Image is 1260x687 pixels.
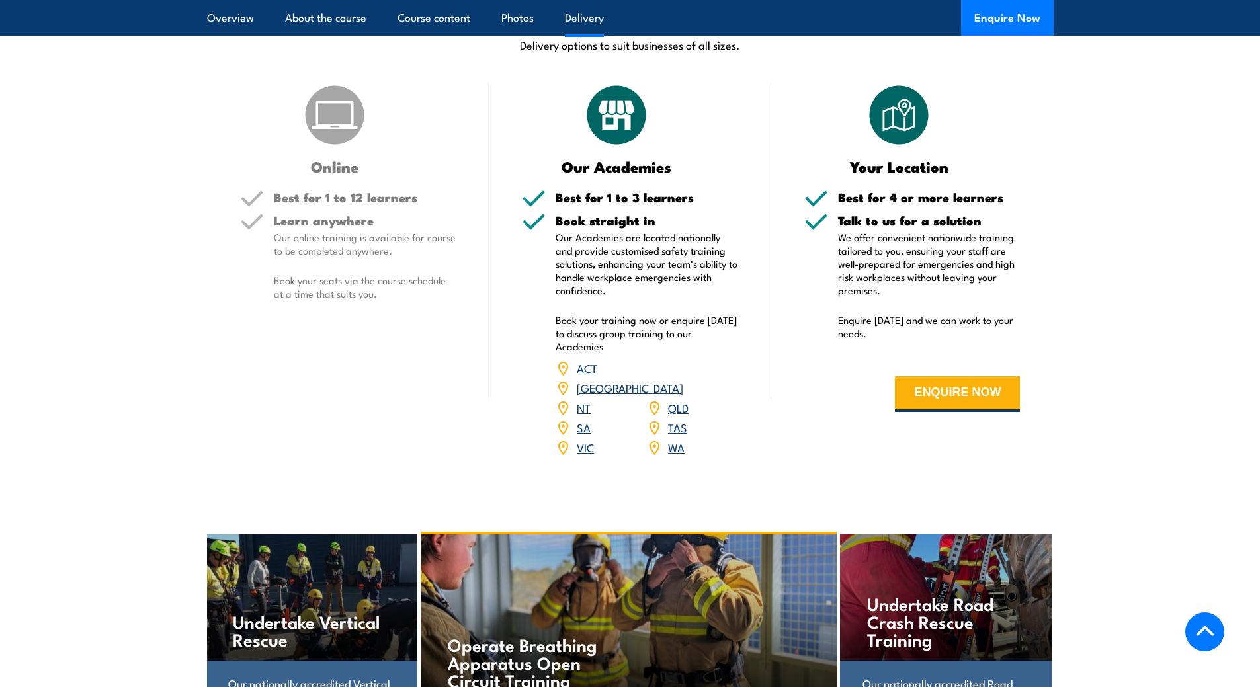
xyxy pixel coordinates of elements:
[838,313,1021,340] p: Enquire [DATE] and we can work to your needs.
[895,376,1020,412] button: ENQUIRE NOW
[577,419,591,435] a: SA
[838,214,1021,227] h5: Talk to us for a solution
[838,191,1021,204] h5: Best for 4 or more learners
[668,399,689,415] a: QLD
[577,380,683,395] a: [GEOGRAPHIC_DATA]
[233,612,390,648] h4: Undertake Vertical Rescue
[804,159,994,174] h3: Your Location
[207,37,1054,52] p: Delivery options to suit businesses of all sizes.
[274,214,456,227] h5: Learn anywhere
[668,419,687,435] a: TAS
[274,274,456,300] p: Book your seats via the course schedule at a time that suits you.
[274,191,456,204] h5: Best for 1 to 12 learners
[556,214,738,227] h5: Book straight in
[556,313,738,353] p: Book your training now or enquire [DATE] to discuss group training to our Academies
[838,231,1021,297] p: We offer convenient nationwide training tailored to you, ensuring your staff are well-prepared fo...
[274,231,456,257] p: Our online training is available for course to be completed anywhere.
[556,191,738,204] h5: Best for 1 to 3 learners
[240,159,430,174] h3: Online
[577,399,591,415] a: NT
[577,360,597,376] a: ACT
[867,594,1025,648] h4: Undertake Road Crash Rescue Training
[556,231,738,297] p: Our Academies are located nationally and provide customised safety training solutions, enhancing ...
[668,439,685,455] a: WA
[577,439,594,455] a: VIC
[522,159,712,174] h3: Our Academies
